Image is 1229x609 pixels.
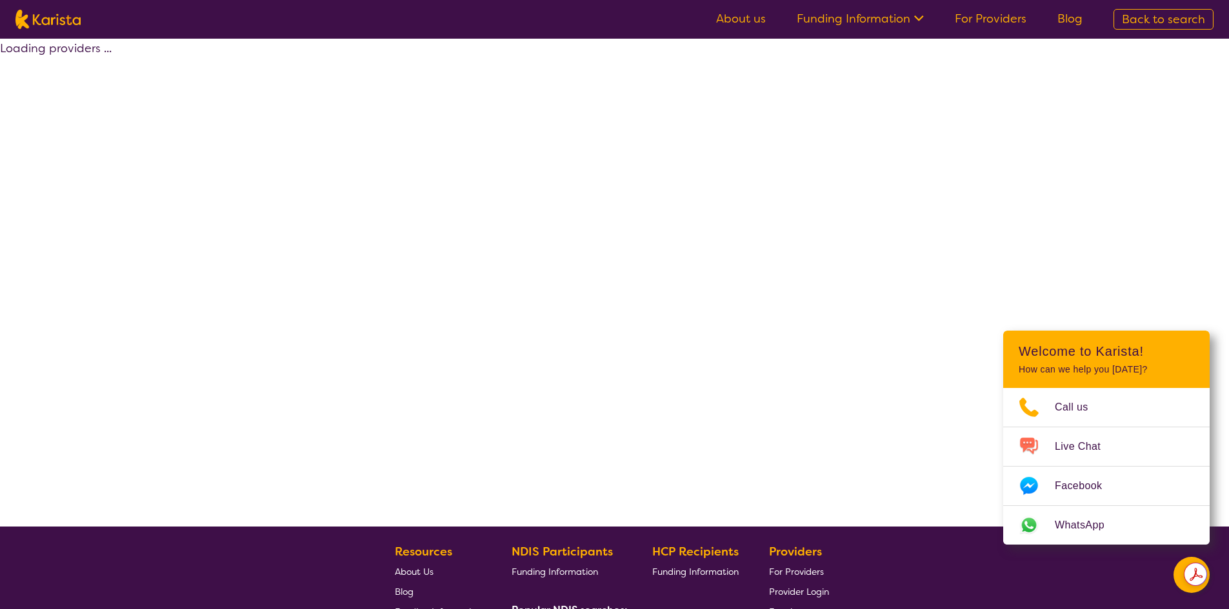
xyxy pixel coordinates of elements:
a: Funding Information [512,561,623,581]
b: Resources [395,544,452,559]
a: Blog [1057,11,1083,26]
div: Channel Menu [1003,331,1210,545]
span: WhatsApp [1055,516,1120,535]
a: Blog [395,581,481,601]
a: For Providers [769,561,829,581]
a: Web link opens in a new tab. [1003,506,1210,545]
span: About Us [395,566,434,577]
button: Channel Menu [1174,557,1210,593]
p: How can we help you [DATE]? [1019,364,1194,375]
span: Call us [1055,398,1104,417]
a: Funding Information [797,11,924,26]
span: Provider Login [769,586,829,597]
span: Funding Information [512,566,598,577]
b: HCP Recipients [652,544,739,559]
b: Providers [769,544,822,559]
b: NDIS Participants [512,544,613,559]
a: Provider Login [769,581,829,601]
span: Live Chat [1055,437,1116,456]
span: Funding Information [652,566,739,577]
span: Facebook [1055,476,1117,496]
img: Karista logo [15,10,81,29]
span: Back to search [1122,12,1205,27]
a: Funding Information [652,561,739,581]
span: For Providers [769,566,824,577]
ul: Choose channel [1003,388,1210,545]
h2: Welcome to Karista! [1019,343,1194,359]
a: About us [716,11,766,26]
span: Blog [395,586,414,597]
a: About Us [395,561,481,581]
a: Back to search [1114,9,1214,30]
a: For Providers [955,11,1026,26]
